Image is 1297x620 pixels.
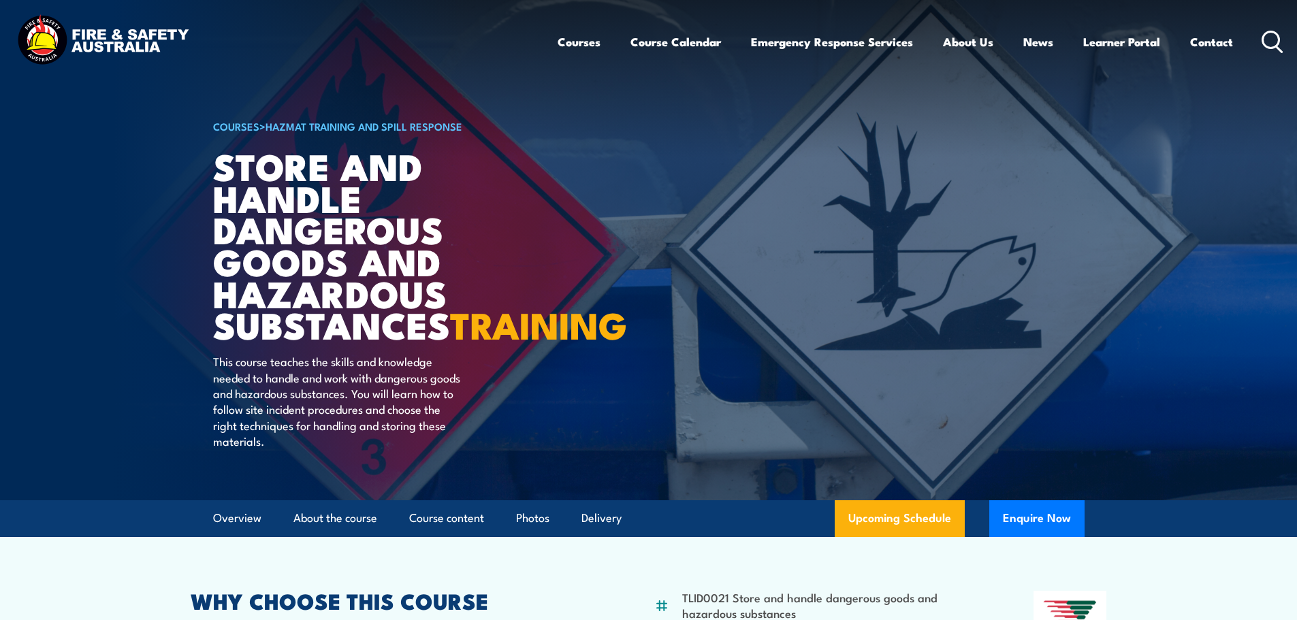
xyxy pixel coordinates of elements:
[266,118,462,133] a: HAZMAT Training and Spill Response
[213,500,261,536] a: Overview
[516,500,549,536] a: Photos
[213,353,462,448] p: This course teaches the skills and knowledge needed to handle and work with dangerous goods and h...
[191,591,588,610] h2: WHY CHOOSE THIS COURSE
[213,118,549,134] h6: >
[213,150,549,340] h1: Store And Handle Dangerous Goods and Hazardous Substances
[1190,24,1233,60] a: Contact
[751,24,913,60] a: Emergency Response Services
[630,24,721,60] a: Course Calendar
[450,295,627,352] strong: TRAINING
[989,500,1085,537] button: Enquire Now
[581,500,622,536] a: Delivery
[835,500,965,537] a: Upcoming Schedule
[1083,24,1160,60] a: Learner Portal
[293,500,377,536] a: About the course
[558,24,601,60] a: Courses
[943,24,993,60] a: About Us
[409,500,484,536] a: Course content
[1023,24,1053,60] a: News
[213,118,259,133] a: COURSES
